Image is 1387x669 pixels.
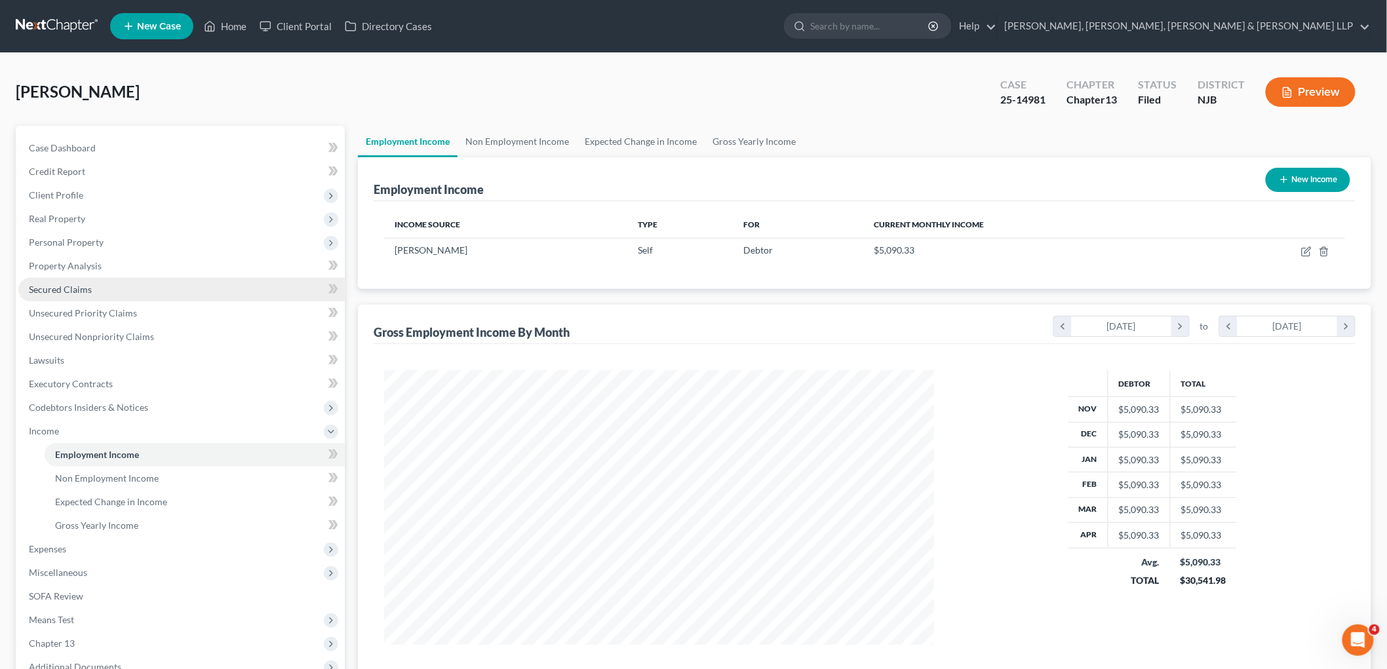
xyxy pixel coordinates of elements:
[1072,316,1172,336] div: [DATE]
[358,126,458,157] a: Employment Income
[197,14,253,38] a: Home
[45,514,345,537] a: Gross Yearly Income
[1238,316,1338,336] div: [DATE]
[18,160,345,183] a: Credit Report
[1105,93,1117,105] span: 13
[458,126,577,157] a: Non Employment Income
[55,472,159,484] span: Non Employment Income
[743,244,773,256] span: Debtor
[18,325,345,349] a: Unsecured Nonpriority Claims
[1220,316,1238,336] i: chevron_left
[998,14,1371,38] a: [PERSON_NAME], [PERSON_NAME], [PERSON_NAME] & [PERSON_NAME] LLP
[1170,497,1237,522] td: $5,090.33
[1119,453,1160,467] div: $5,090.33
[1066,92,1117,107] div: Chapter
[137,22,181,31] span: New Case
[18,136,345,160] a: Case Dashboard
[29,543,66,554] span: Expenses
[1170,397,1237,422] td: $5,090.33
[18,584,345,608] a: SOFA Review
[395,244,467,256] span: [PERSON_NAME]
[45,443,345,467] a: Employment Income
[18,349,345,372] a: Lawsuits
[1068,472,1108,497] th: Feb
[743,220,760,229] span: For
[1170,422,1237,447] td: $5,090.33
[45,490,345,514] a: Expected Change in Income
[1138,77,1177,92] div: Status
[1054,316,1072,336] i: chevron_left
[29,614,74,625] span: Means Test
[29,142,96,153] span: Case Dashboard
[1068,397,1108,422] th: Nov
[29,354,64,366] span: Lawsuits
[18,301,345,325] a: Unsecured Priority Claims
[1118,556,1160,569] div: Avg.
[705,126,804,157] a: Gross Yearly Income
[374,324,570,340] div: Gross Employment Income By Month
[29,213,85,224] span: Real Property
[1119,428,1160,441] div: $5,090.33
[29,331,154,342] span: Unsecured Nonpriority Claims
[1119,403,1160,416] div: $5,090.33
[577,126,705,157] a: Expected Change in Income
[253,14,338,38] a: Client Portal
[29,378,113,389] span: Executory Contracts
[638,220,657,229] span: Type
[1170,447,1237,472] td: $5,090.33
[1000,92,1045,107] div: 25-14981
[395,220,460,229] span: Income Source
[1119,529,1160,542] div: $5,090.33
[1200,320,1209,333] span: to
[374,182,484,197] div: Employment Income
[29,590,83,602] span: SOFA Review
[29,567,87,578] span: Miscellaneous
[1108,370,1170,396] th: Debtor
[1181,556,1226,569] div: $5,090.33
[874,220,985,229] span: Current Monthly Income
[1266,77,1356,107] button: Preview
[1118,574,1160,587] div: TOTAL
[29,260,102,271] span: Property Analysis
[1119,503,1160,516] div: $5,090.33
[29,166,85,177] span: Credit Report
[1068,497,1108,522] th: Mar
[1181,574,1226,587] div: $30,541.98
[1266,168,1350,192] button: New Income
[338,14,439,38] a: Directory Cases
[29,638,75,649] span: Chapter 13
[1068,523,1108,548] th: Apr
[1170,472,1237,497] td: $5,090.33
[1068,422,1108,447] th: Dec
[810,14,930,38] input: Search by name...
[1068,447,1108,472] th: Jan
[1000,77,1045,92] div: Case
[1342,624,1374,656] iframe: Intercom live chat
[1198,77,1245,92] div: District
[45,467,345,490] a: Non Employment Income
[638,244,653,256] span: Self
[18,372,345,396] a: Executory Contracts
[1170,523,1237,548] td: $5,090.33
[952,14,996,38] a: Help
[1170,370,1237,396] th: Total
[29,402,148,413] span: Codebtors Insiders & Notices
[29,189,83,201] span: Client Profile
[1198,92,1245,107] div: NJB
[29,237,104,248] span: Personal Property
[16,82,140,101] span: [PERSON_NAME]
[55,520,138,531] span: Gross Yearly Income
[874,244,915,256] span: $5,090.33
[1337,316,1355,336] i: chevron_right
[29,307,137,318] span: Unsecured Priority Claims
[18,278,345,301] a: Secured Claims
[1369,624,1380,635] span: 4
[1119,478,1160,491] div: $5,090.33
[29,425,59,436] span: Income
[29,284,92,295] span: Secured Claims
[55,496,167,507] span: Expected Change in Income
[1138,92,1177,107] div: Filed
[1066,77,1117,92] div: Chapter
[55,449,139,460] span: Employment Income
[18,254,345,278] a: Property Analysis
